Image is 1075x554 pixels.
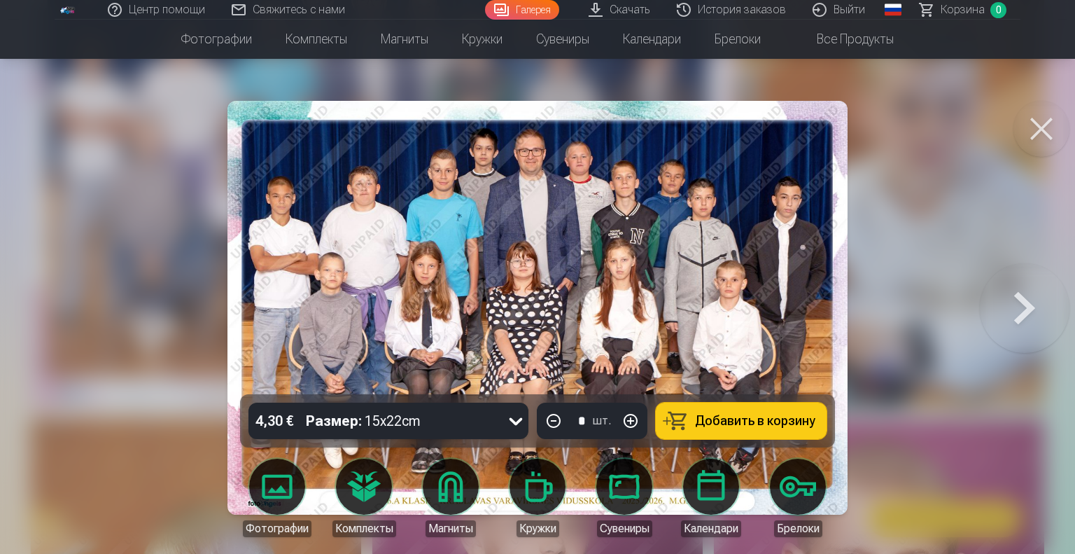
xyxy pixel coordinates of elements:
a: Календари [672,459,750,537]
strong: Размер : [306,411,362,431]
div: Кружки [517,520,559,537]
a: Брелоки [698,20,778,59]
a: Фотографии [164,20,269,59]
div: Фотографии [243,520,311,537]
a: Комплекты [269,20,364,59]
span: Корзина [941,1,985,18]
div: Календари [681,520,741,537]
div: Магниты [426,520,476,537]
a: Кружки [445,20,519,59]
a: Сувениры [519,20,606,59]
a: Магниты [364,20,445,59]
a: Фотографии [238,459,316,537]
a: Брелоки [759,459,837,537]
div: 4,30 € [248,403,300,439]
a: Все продукты [778,20,911,59]
img: /fa1 [60,6,76,14]
span: 0 [990,2,1006,18]
a: Календари [606,20,698,59]
div: Сувениры [597,520,652,537]
a: Кружки [498,459,577,537]
a: Сувениры [585,459,663,537]
div: шт. [593,413,611,429]
div: Брелоки [774,520,822,537]
div: Комплекты [332,520,396,537]
button: Добавить в корзину [656,403,827,439]
a: Магниты [412,459,490,537]
a: Комплекты [325,459,403,537]
div: 15x22cm [306,403,421,439]
span: Добавить в корзину [695,415,815,427]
